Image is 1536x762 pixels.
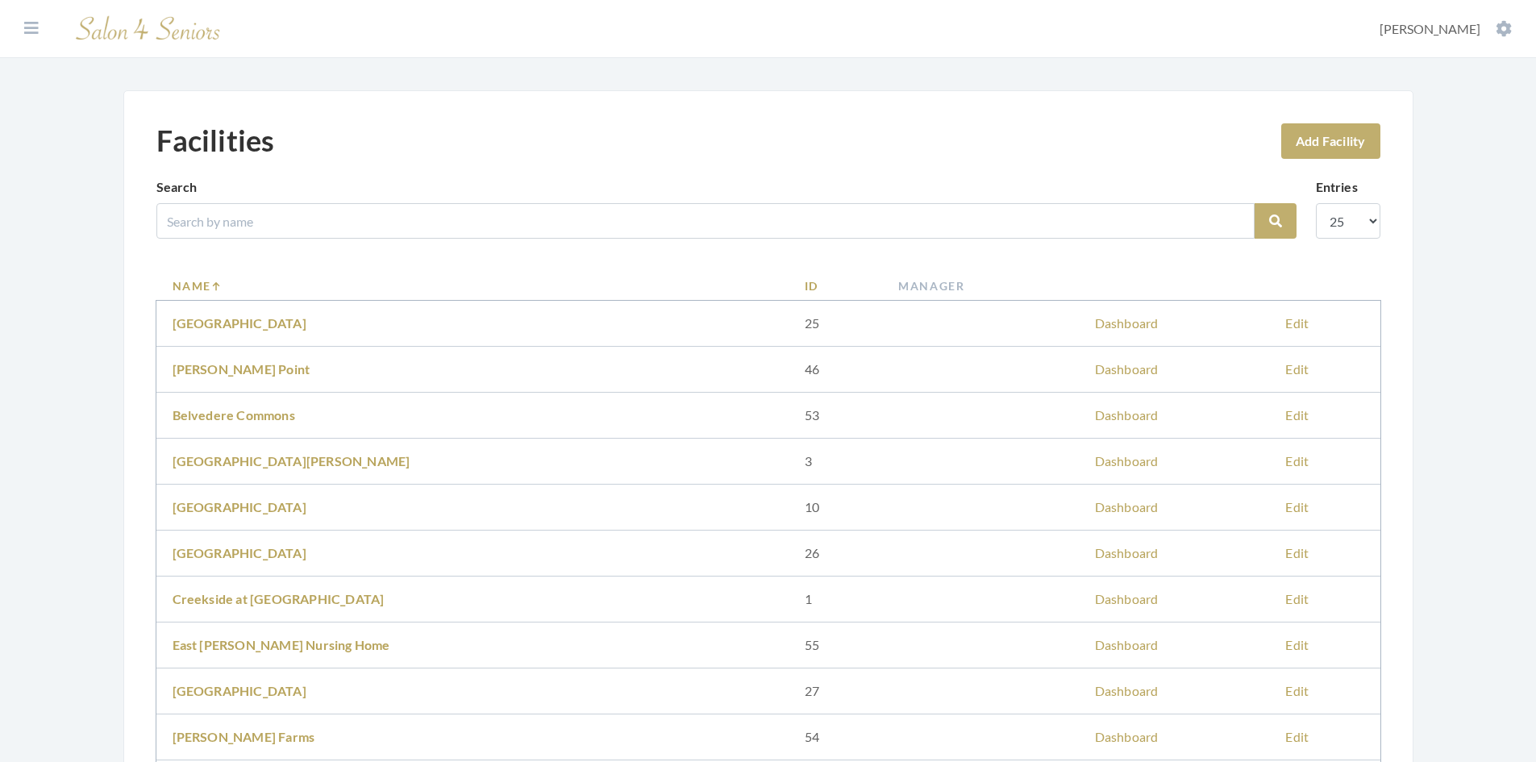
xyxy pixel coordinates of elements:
[1380,21,1480,36] span: [PERSON_NAME]
[173,277,772,294] a: Name
[1095,407,1159,423] a: Dashboard
[173,729,315,744] a: [PERSON_NAME] Farms
[1095,591,1159,606] a: Dashboard
[789,301,882,347] td: 25
[1281,123,1380,159] a: Add Facility
[1285,315,1309,331] a: Edit
[173,315,306,331] a: [GEOGRAPHIC_DATA]
[1095,315,1159,331] a: Dashboard
[789,714,882,760] td: 54
[1095,361,1159,377] a: Dashboard
[789,623,882,668] td: 55
[789,577,882,623] td: 1
[1095,453,1159,468] a: Dashboard
[1095,729,1159,744] a: Dashboard
[1285,729,1309,744] a: Edit
[789,668,882,714] td: 27
[68,10,229,48] img: Salon 4 Seniors
[1316,177,1358,197] label: Entries
[173,591,385,606] a: Creekside at [GEOGRAPHIC_DATA]
[1285,683,1309,698] a: Edit
[173,683,306,698] a: [GEOGRAPHIC_DATA]
[173,545,306,560] a: [GEOGRAPHIC_DATA]
[156,203,1255,239] input: Search by name
[1375,20,1517,38] button: [PERSON_NAME]
[1285,637,1309,652] a: Edit
[1095,637,1159,652] a: Dashboard
[789,439,882,485] td: 3
[789,393,882,439] td: 53
[1285,453,1309,468] a: Edit
[789,531,882,577] td: 26
[1285,545,1309,560] a: Edit
[882,271,1078,301] th: Manager
[1095,683,1159,698] a: Dashboard
[173,361,310,377] a: [PERSON_NAME] Point
[173,499,306,514] a: [GEOGRAPHIC_DATA]
[156,123,275,158] h1: Facilities
[173,453,410,468] a: [GEOGRAPHIC_DATA][PERSON_NAME]
[789,485,882,531] td: 10
[156,177,198,197] label: Search
[1285,361,1309,377] a: Edit
[1095,545,1159,560] a: Dashboard
[173,637,390,652] a: East [PERSON_NAME] Nursing Home
[1285,499,1309,514] a: Edit
[173,407,295,423] a: Belvedere Commons
[789,347,882,393] td: 46
[805,277,866,294] a: ID
[1095,499,1159,514] a: Dashboard
[1285,407,1309,423] a: Edit
[1285,591,1309,606] a: Edit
